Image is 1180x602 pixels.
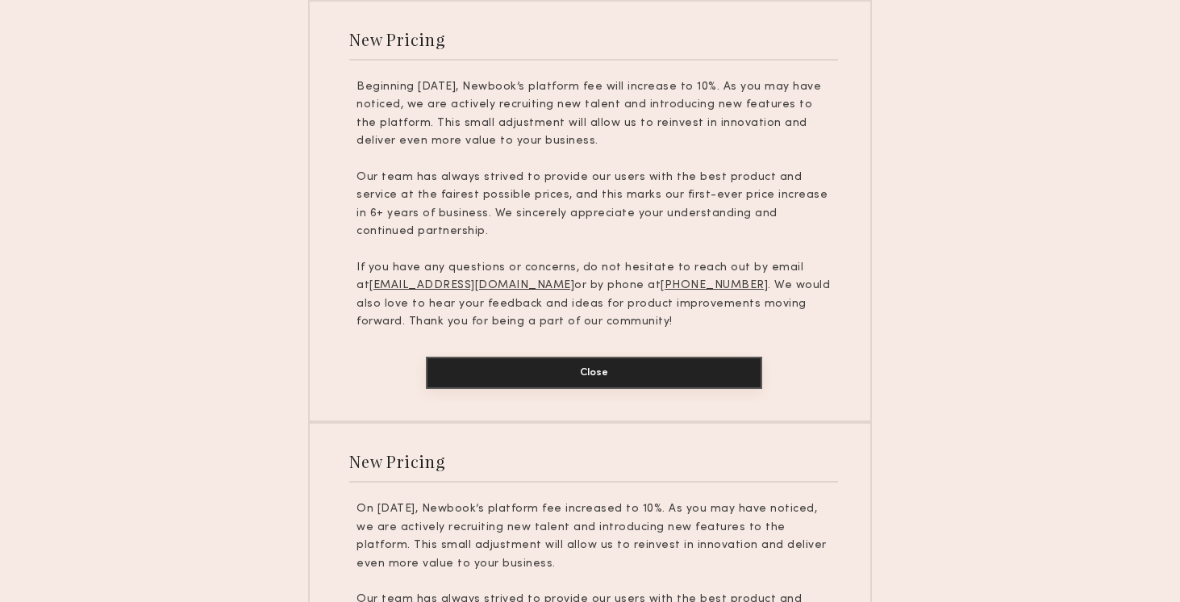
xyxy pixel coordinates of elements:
[369,280,574,291] u: [EMAIL_ADDRESS][DOMAIN_NAME]
[349,28,445,50] div: New Pricing
[661,280,768,291] u: [PHONE_NUMBER]
[357,78,831,151] p: Beginning [DATE], Newbook’s platform fee will increase to 10%. As you may have noticed, we are ac...
[349,450,445,472] div: New Pricing
[357,169,831,241] p: Our team has always strived to provide our users with the best product and service at the fairest...
[357,500,831,573] p: On [DATE], Newbook’s platform fee increased to 10%. As you may have noticed, we are actively recr...
[357,259,831,332] p: If you have any questions or concerns, do not hesitate to reach out by email at or by phone at . ...
[426,357,762,389] button: Close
